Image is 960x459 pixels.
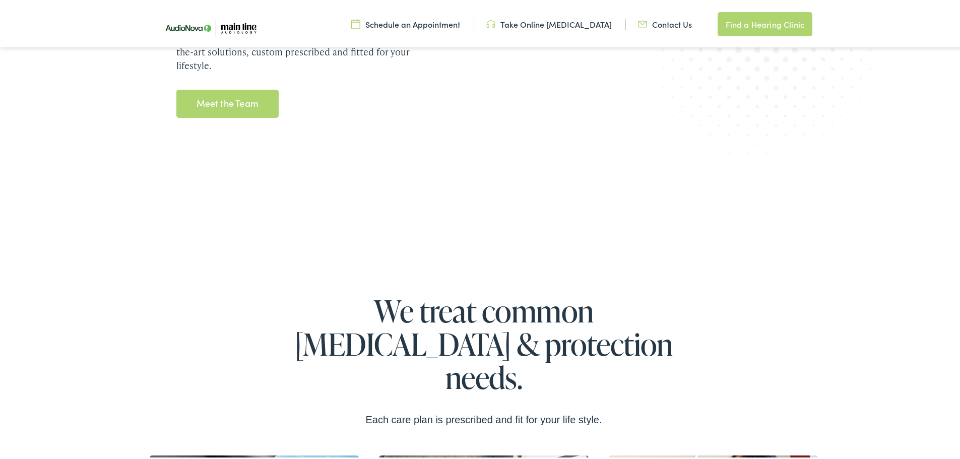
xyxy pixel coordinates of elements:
[486,17,495,28] img: utility icon
[351,17,360,28] img: utility icon
[176,88,279,116] a: Meet the Team
[267,292,700,392] h2: We treat common [MEDICAL_DATA] & protection needs.
[638,17,692,28] a: Contact Us
[638,17,647,28] img: utility icon
[323,410,645,426] p: Each care plan is prescribed and fit for your life style.
[351,17,460,28] a: Schedule an Appointment
[718,10,812,34] a: Find a Hearing Clinic
[486,17,612,28] a: Take Online [MEDICAL_DATA]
